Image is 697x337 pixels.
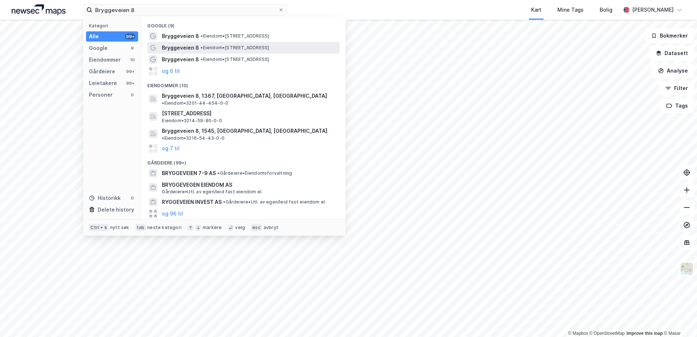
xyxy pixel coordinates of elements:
[162,198,222,206] span: RYGGEVEIEN INVEST AS
[12,4,66,15] img: logo.a4113a55bc3d86da70a041830d287a7e.svg
[110,225,129,231] div: nytt søk
[162,144,180,153] button: og 7 til
[235,225,245,231] div: velg
[162,67,180,75] button: og 6 til
[89,90,113,99] div: Personer
[162,32,199,40] span: Bryggeveien 8
[89,55,121,64] div: Eiendommer
[162,189,262,195] span: Gårdeiere • Utl. av egen/leid fast eiendom el.
[162,169,216,178] span: BRYGGEVEIEN 7-9 AS
[129,45,135,51] div: 9
[89,194,121,202] div: Historikk
[627,331,663,336] a: Improve this map
[162,109,337,118] span: [STREET_ADDRESS]
[200,45,269,51] span: Eiendom • [STREET_ADDRESS]
[203,225,222,231] div: markere
[89,32,99,41] div: Alle
[200,33,203,39] span: •
[141,154,346,167] div: Gårdeiere (99+)
[659,81,694,96] button: Filter
[661,302,697,337] iframe: Chat Widget
[217,170,219,176] span: •
[557,5,584,14] div: Mine Tags
[147,225,182,231] div: neste kategori
[531,5,541,14] div: Kart
[125,69,135,74] div: 99+
[98,205,134,214] div: Delete history
[162,100,164,106] span: •
[162,118,222,124] span: Eiendom • 3214-59-80-0-0
[568,331,588,336] a: Mapbox
[125,80,135,86] div: 99+
[89,224,109,231] div: Ctrl + k
[200,45,203,50] span: •
[89,23,138,28] div: Kategori
[89,67,115,76] div: Gårdeiere
[223,199,225,205] span: •
[162,92,327,100] span: Bryggeveien 8, 1367, [GEOGRAPHIC_DATA], [GEOGRAPHIC_DATA]
[125,34,135,39] div: 99+
[217,170,292,176] span: Gårdeiere • Eiendomsforvaltning
[129,92,135,98] div: 0
[162,43,199,52] span: Bryggeveien 8
[661,302,697,337] div: Kontrollprogram for chat
[162,55,199,64] span: Bryggeveien 8
[92,4,278,15] input: Søk på adresse, matrikkel, gårdeiere, leietakere eller personer
[652,63,694,78] button: Analyse
[200,33,269,39] span: Eiendom • [STREET_ADDRESS]
[162,100,228,106] span: Eiendom • 3201-44-454-0-0
[589,331,625,336] a: OpenStreetMap
[223,199,326,205] span: Gårdeiere • Utl. av egen/leid fast eiendom el.
[141,77,346,90] div: Eiendommer (10)
[162,181,337,189] span: BRYGGEVEGEN EIENDOM AS
[129,195,135,201] div: 0
[162,209,183,218] button: og 96 til
[650,46,694,61] button: Datasett
[200,57,269,62] span: Eiendom • [STREET_ADDRESS]
[660,98,694,113] button: Tags
[264,225,279,231] div: avbryt
[129,57,135,63] div: 10
[89,79,117,88] div: Leietakere
[141,17,346,30] div: Google (9)
[135,224,146,231] div: tab
[162,135,225,141] span: Eiendom • 3216-54-43-0-0
[89,44,108,53] div: Google
[645,28,694,43] button: Bokmerker
[680,262,694,276] img: Z
[251,224,262,231] div: esc
[632,5,674,14] div: [PERSON_NAME]
[162,127,327,135] span: Bryggeveien 8, 1545, [GEOGRAPHIC_DATA], [GEOGRAPHIC_DATA]
[162,135,164,141] span: •
[200,57,203,62] span: •
[600,5,612,14] div: Bolig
